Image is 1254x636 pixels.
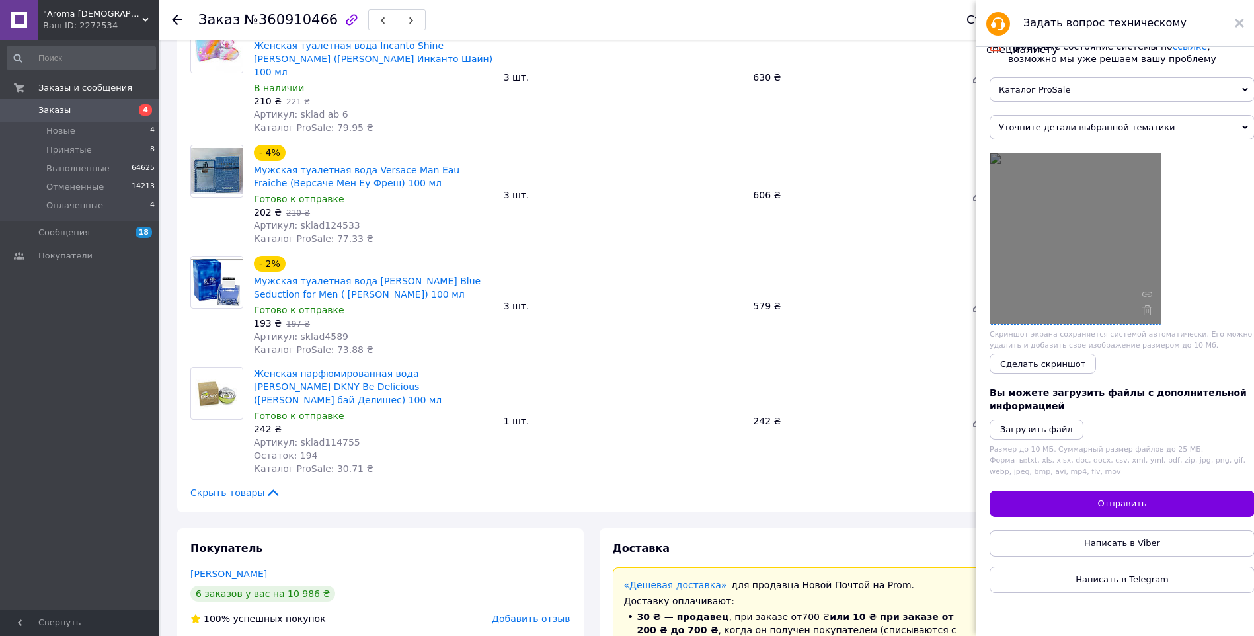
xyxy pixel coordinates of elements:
img: Женская парфюмированная вода Donna Karan DKNY Be Delicious (Донна Каран бай Делишес) 100 мл [191,376,243,412]
div: успешных покупок [190,612,326,625]
input: Поиск [7,46,156,70]
span: Отмененные [46,181,104,193]
span: Артикул: sklad114755 [254,437,360,448]
span: Отправить [1098,498,1147,508]
div: Статус заказа [966,13,1055,26]
span: Скриншот экрана сохраняется системой автоматически. Его можно удалить и добавить свое изображение... [990,330,1252,350]
span: 4 [139,104,152,116]
span: 14213 [132,181,155,193]
span: Каталог ProSale: 30.71 ₴ [254,463,373,474]
span: 202 ₴ [254,207,282,218]
div: 3 шт. [498,297,748,315]
span: Заказ [198,12,240,28]
div: 6 заказов у вас на 10 986 ₴ [190,586,335,602]
div: 3 шт. [498,186,748,204]
div: 579 ₴ [748,297,960,315]
span: 193 ₴ [254,318,282,329]
span: Артикул: sklad4589 [254,331,348,342]
span: 4 [150,125,155,137]
span: Артикул: sklad ab 6 [254,109,348,120]
div: 1 шт. [498,412,748,430]
span: 210 ₴ [254,96,282,106]
span: 221 ₴ [286,97,310,106]
img: Мужская туалетная вода Versace Man Eau Fraiche (Версаче Мен Еу Фреш) 100 мл [191,148,243,194]
div: для продавца Новой Почтой на Prom. [624,578,982,592]
div: 3 шт. [498,68,748,87]
div: - 2% [254,256,286,272]
span: Готово к отправке [254,305,344,315]
span: Скрыть товары [190,486,281,499]
div: Ваш ID: 2272534 [43,20,159,32]
div: 242 ₴ [254,422,493,436]
span: 30 ₴ — продавец [637,612,729,622]
button: Сделать скриншот [990,354,1096,374]
span: Каталог ProSale: 77.33 ₴ [254,233,373,244]
div: Вернуться назад [172,13,182,26]
span: Сообщения [38,227,90,239]
span: Принятые [46,144,92,156]
a: Женская туалетная вода Incanto Shine [PERSON_NAME] ([PERSON_NAME] Инканто Шайн) 100 мл [254,40,492,77]
a: Screenshot.png [990,153,1161,324]
span: Новые [46,125,75,137]
span: Покупатель [190,542,262,555]
img: Женская туалетная вода Incanto Shine Salvatore Ferragamo (Сальваторе Феррагамо Инканто Шайн) 100 мл [191,21,243,73]
span: Размер до 10 МБ. Суммарный размер файлов до 25 МБ. Форматы: txt, xls, xlsx, doc, docx, csv, xml, ... [990,445,1245,477]
a: Женская парфюмированная вода [PERSON_NAME] DKNY Be Delicious ([PERSON_NAME] бай Делишес) 100 мл [254,368,442,405]
button: Загрузить файл [990,420,1083,440]
i: Загрузить файл [1000,424,1073,434]
div: 630 ₴ [748,68,960,87]
span: Готово к отправке [254,411,344,421]
span: Оплаченные [46,200,103,212]
span: 100% [204,614,230,624]
div: Доставку оплачивают: [624,594,982,608]
span: Каталог ProSale: 73.88 ₴ [254,344,373,355]
a: «Дешевая доставка» [624,580,727,590]
img: Мужская туалетная вода Antonio Banderas Blue Seduction for Men ( Антонио Бандерас Блю Седакшн Фо ... [191,259,243,306]
a: Редактировать [966,64,992,91]
div: 242 ₴ [748,412,960,430]
div: 606 ₴ [748,186,960,204]
span: Написать в Viber [1084,538,1160,548]
span: 4 [150,200,155,212]
span: 8 [150,144,155,156]
span: Покупатели [38,250,93,262]
span: "Aroma Lady" [43,8,142,20]
span: Написать в Telegram [1076,575,1169,584]
a: Редактировать [966,293,992,319]
span: 210 ₴ [286,208,310,218]
span: 18 [136,227,152,238]
span: Готово к отправке [254,194,344,204]
a: Мужская туалетная вода [PERSON_NAME] Blue Seduction for Men ( [PERSON_NAME]) 100 мл [254,276,481,299]
span: Остаток: 194 [254,450,318,461]
span: Заказы и сообщения [38,82,132,94]
a: Редактировать [966,182,992,208]
a: Мужская туалетная вода Versace Man Eau Fraiche (Версаче Мен Еу Фреш) 100 мл [254,165,459,188]
span: Каталог ProSale: 79.95 ₴ [254,122,373,133]
span: Артикул: sklad124533 [254,220,360,231]
div: - 4% [254,145,286,161]
a: Редактировать [966,408,992,434]
span: В наличии [254,83,304,93]
span: 197 ₴ [286,319,310,329]
span: №360910466 [244,12,338,28]
span: Сделать скриншот [1000,359,1085,369]
span: Добавить отзыв [492,614,570,624]
span: Заказы [38,104,71,116]
span: 64625 [132,163,155,175]
span: Вы можете загрузить файлы с дополнительной информацией [990,387,1247,411]
span: Выполненные [46,163,110,175]
a: [PERSON_NAME] [190,569,267,579]
span: Доставка [613,542,670,555]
